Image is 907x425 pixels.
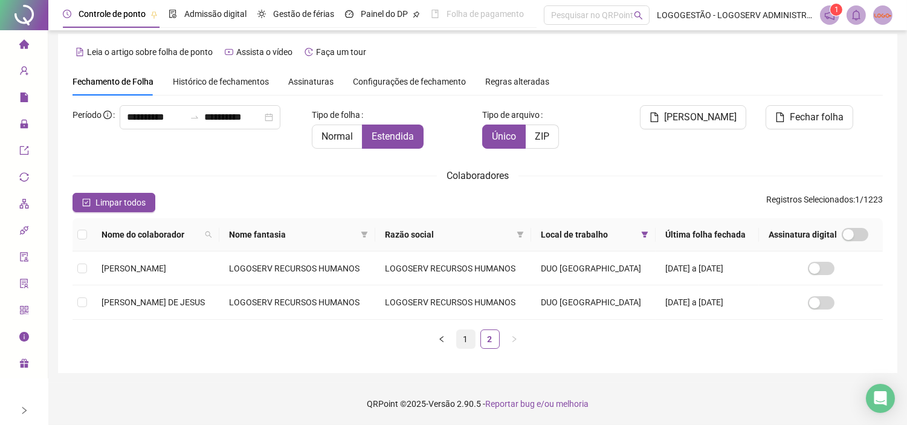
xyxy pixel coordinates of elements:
span: Gestão de férias [273,9,334,19]
button: Limpar todos [73,193,155,212]
span: Período [73,110,102,120]
span: dashboard [345,10,353,18]
span: Razão social [385,228,512,241]
span: Controle de ponto [79,9,146,19]
span: notification [824,10,835,21]
td: LOGOSERV RECURSOS HUMANOS [375,285,531,319]
span: filter [641,231,648,238]
span: apartment [19,193,29,218]
span: history [305,48,313,56]
span: search [202,225,215,244]
footer: QRPoint © 2025 - 2.90.5 - [48,383,907,425]
span: search [205,231,212,238]
span: file-done [169,10,177,18]
span: Tipo de folha [312,108,360,122]
span: bell [851,10,862,21]
span: file [650,112,659,122]
span: Limpar todos [95,196,146,209]
span: api [19,220,29,244]
span: right [511,336,518,343]
span: info-circle [19,326,29,351]
td: LOGOSERV RECURSOS HUMANOS [219,251,375,285]
td: LOGOSERV RECURSOS HUMANOS [219,285,375,319]
span: pushpin [150,11,158,18]
span: [PERSON_NAME] DE JESUS [102,297,205,307]
a: 2 [481,330,499,348]
span: youtube [225,48,233,56]
span: audit [19,247,29,271]
span: check-square [82,198,91,207]
span: clock-circle [63,10,71,18]
span: Configurações de fechamento [353,77,466,86]
span: file [19,87,29,111]
span: Estendida [372,131,414,142]
span: Histórico de fechamentos [173,77,269,86]
span: Painel do DP [361,9,408,19]
span: Reportar bug e/ou melhoria [485,399,589,409]
span: export [19,140,29,164]
td: DUO [GEOGRAPHIC_DATA] [531,285,656,319]
span: sun [257,10,266,18]
span: info-circle [103,111,112,119]
span: Registros Selecionados [766,195,853,204]
li: Página anterior [432,329,451,349]
span: file-text [76,48,84,56]
span: book [431,10,439,18]
span: Fechamento de Folha [73,77,153,86]
span: qrcode [19,300,29,324]
span: Colaboradores [447,170,509,181]
span: Folha de pagamento [447,9,524,19]
span: Nome fantasia [229,228,356,241]
span: filter [514,225,526,244]
span: search [634,11,643,20]
span: Nome do colaborador [102,228,200,241]
span: [PERSON_NAME] [102,264,166,273]
li: Próxima página [505,329,524,349]
span: 1 [834,5,839,14]
button: right [505,329,524,349]
span: sync [19,167,29,191]
li: 1 [456,329,476,349]
span: home [19,34,29,58]
span: gift [19,353,29,377]
span: Leia o artigo sobre folha de ponto [87,47,213,57]
span: lock [19,114,29,138]
span: Faça um tour [316,47,366,57]
span: Assinatura digital [769,228,837,241]
span: LOGOGESTÃO - LOGOSERV ADMINISTRAÇÃO DE CONDOMINIOS [657,8,813,22]
span: Versão [428,399,455,409]
span: filter [639,225,651,244]
span: filter [358,225,370,244]
span: Admissão digital [184,9,247,19]
span: user-add [19,60,29,85]
td: DUO [GEOGRAPHIC_DATA] [531,251,656,285]
span: filter [517,231,524,238]
span: Tipo de arquivo [482,108,540,122]
span: ZIP [535,131,549,142]
span: [PERSON_NAME] [664,110,737,125]
span: to [190,112,199,122]
span: solution [19,273,29,297]
span: Assinaturas [288,77,334,86]
td: [DATE] a [DATE] [656,251,760,285]
th: Última folha fechada [656,218,760,251]
span: Único [492,131,516,142]
span: Regras alteradas [485,77,549,86]
span: pushpin [413,11,420,18]
sup: 1 [830,4,842,16]
span: file [775,112,785,122]
span: Fechar folha [790,110,844,125]
button: [PERSON_NAME] [640,105,746,129]
span: right [20,406,28,415]
img: 2423 [874,6,892,24]
a: 1 [457,330,475,348]
span: filter [361,231,368,238]
span: Assista o vídeo [236,47,292,57]
span: left [438,336,445,343]
div: Open Intercom Messenger [866,384,895,413]
span: : 1 / 1223 [766,193,883,212]
td: LOGOSERV RECURSOS HUMANOS [375,251,531,285]
button: left [432,329,451,349]
button: Fechar folha [766,105,853,129]
li: 2 [480,329,500,349]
